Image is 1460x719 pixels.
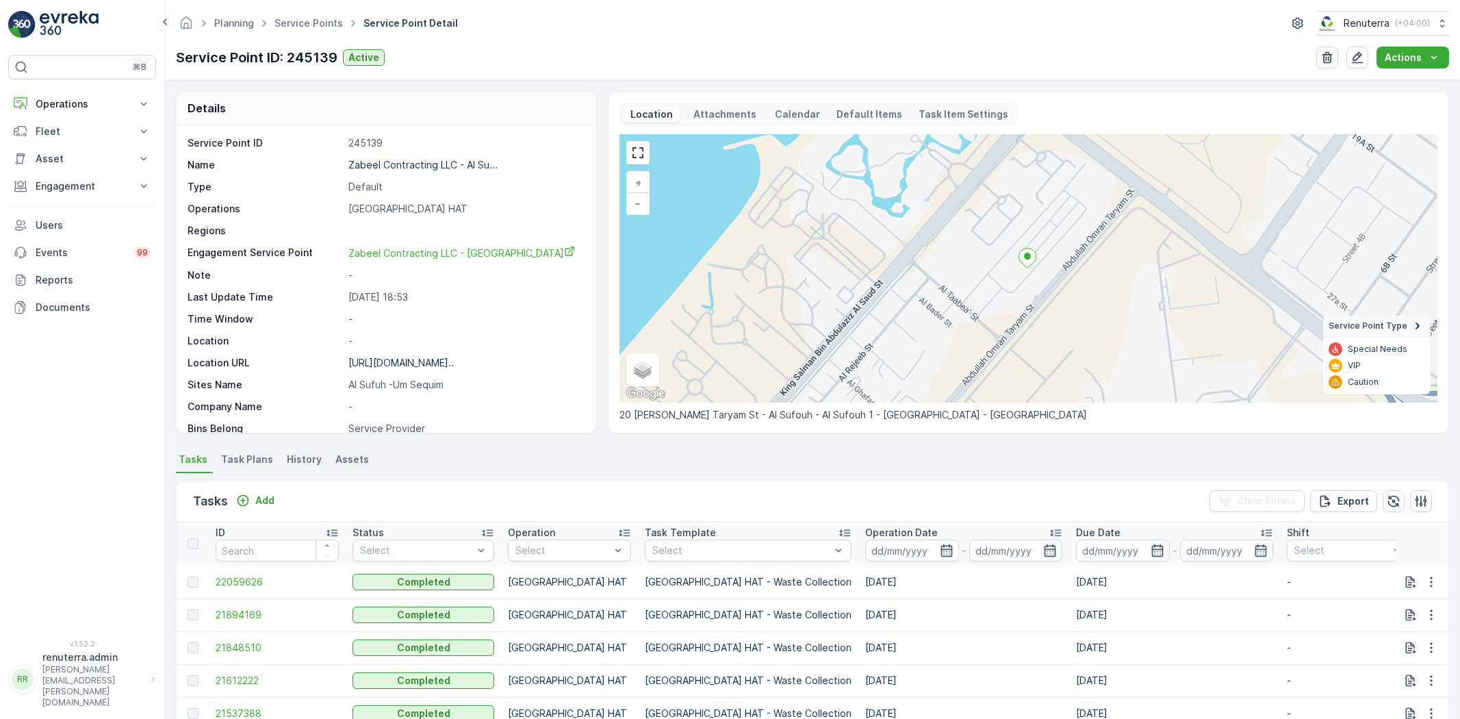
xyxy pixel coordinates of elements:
[858,664,1069,697] td: [DATE]
[353,607,494,623] button: Completed
[628,193,648,214] a: Zoom Out
[216,674,339,688] a: 21612222
[691,108,758,121] p: Attachments
[962,542,966,559] p: -
[1310,490,1377,512] button: Export
[214,17,254,29] a: Planning
[8,11,36,38] img: logo
[348,202,582,216] p: [GEOGRAPHIC_DATA] HAT
[1069,598,1280,631] td: [DATE]
[1317,11,1449,36] button: Renuterra(+04:00)
[361,16,461,30] span: Service Point Detail
[775,108,820,121] p: Calendar
[858,566,1069,598] td: [DATE]
[216,575,339,589] a: 22059626
[515,544,610,557] p: Select
[397,641,450,655] p: Completed
[8,651,156,708] button: RRrenuterra.admin[PERSON_NAME][EMAIL_ADDRESS][PERSON_NAME][DOMAIN_NAME]
[1076,540,1170,562] input: dd/mm/yyyy
[216,526,225,540] p: ID
[231,492,280,509] button: Add
[348,334,582,348] p: -
[1287,526,1309,540] p: Shift
[397,674,450,688] p: Completed
[353,574,494,590] button: Completed
[1237,494,1296,508] p: Clear Filters
[348,290,582,304] p: [DATE] 18:53
[8,640,156,648] span: v 1.52.2
[1069,566,1280,598] td: [DATE]
[188,100,226,116] p: Details
[353,672,494,689] button: Completed
[628,355,658,385] a: Layers
[353,640,494,656] button: Completed
[1287,641,1410,655] p: -
[919,108,1008,121] p: Task Item Settings
[36,218,151,232] p: Users
[188,400,343,414] p: Company Name
[858,598,1069,631] td: [DATE]
[8,294,156,321] a: Documents
[188,202,343,216] p: Operations
[858,631,1069,664] td: [DATE]
[508,641,631,655] p: [GEOGRAPHIC_DATA] HAT
[12,668,34,690] div: RR
[36,179,129,193] p: Engagement
[36,97,129,111] p: Operations
[969,540,1063,562] input: dd/mm/yyyy
[188,180,343,194] p: Type
[179,21,194,32] a: Homepage
[1180,540,1274,562] input: dd/mm/yyyy
[1348,360,1361,371] p: VIP
[36,152,129,166] p: Asset
[397,608,450,622] p: Completed
[1323,316,1431,337] summary: Service Point Type
[42,651,145,664] p: renuterra.admin
[287,453,322,466] span: History
[255,494,274,507] p: Add
[353,526,384,540] p: Status
[40,11,99,38] img: logo_light-DOdMpM7g.png
[645,674,851,688] p: [GEOGRAPHIC_DATA] HAT - Waste Collection
[343,49,385,66] button: Active
[1209,490,1305,512] button: Clear Filters
[335,453,369,466] span: Assets
[836,108,902,121] p: Default Items
[188,268,343,282] p: Note
[865,540,959,562] input: dd/mm/yyyy
[1348,377,1379,388] p: Caution
[645,641,851,655] p: [GEOGRAPHIC_DATA] HAT - Waste Collection
[1173,542,1177,559] p: -
[645,608,851,622] p: [GEOGRAPHIC_DATA] HAT - Waste Collection
[652,544,830,557] p: Select
[645,575,851,589] p: [GEOGRAPHIC_DATA] HAT - Waste Collection
[8,90,156,118] button: Operations
[1344,16,1389,30] p: Renuterra
[348,136,582,150] p: 245139
[188,675,198,686] div: Toggle Row Selected
[188,334,343,348] p: Location
[188,356,343,370] p: Location URL
[1069,631,1280,664] td: [DATE]
[1385,51,1422,64] p: Actions
[188,246,343,260] p: Engagement Service Point
[348,312,582,326] p: -
[216,641,339,655] a: 21848510
[188,136,343,150] p: Service Point ID
[36,246,126,260] p: Events
[8,118,156,145] button: Fleet
[1395,18,1430,29] p: ( +04:00 )
[348,268,582,282] p: -
[188,312,343,326] p: Time Window
[8,239,156,266] a: Events99
[635,177,641,188] span: +
[188,708,198,719] div: Toggle Row Selected
[8,173,156,200] button: Engagement
[1376,47,1449,68] button: Actions
[1317,16,1338,31] img: Screenshot_2024-07-26_at_13.33.01.png
[635,197,641,209] span: −
[188,422,343,436] p: Bins Belong
[645,526,716,540] p: Task Template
